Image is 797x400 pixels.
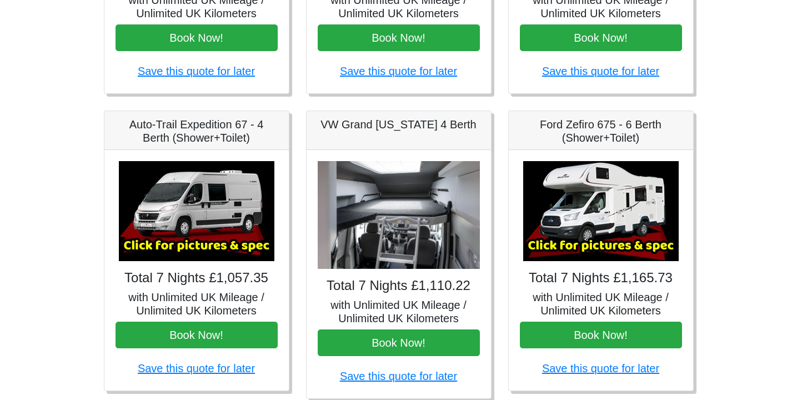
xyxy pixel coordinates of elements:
h5: VW Grand [US_STATE] 4 Berth [318,118,480,131]
img: VW Grand California 4 Berth [318,161,480,269]
h5: with Unlimited UK Mileage / Unlimited UK Kilometers [520,291,682,317]
a: Save this quote for later [542,362,659,374]
h5: Auto-Trail Expedition 67 - 4 Berth (Shower+Toilet) [116,118,278,144]
a: Save this quote for later [340,65,457,77]
button: Book Now! [116,322,278,348]
h4: Total 7 Nights £1,110.22 [318,278,480,294]
a: Save this quote for later [138,65,255,77]
a: Save this quote for later [138,362,255,374]
button: Book Now! [520,322,682,348]
button: Book Now! [318,329,480,356]
h4: Total 7 Nights £1,057.35 [116,270,278,286]
button: Book Now! [520,24,682,51]
img: Auto-Trail Expedition 67 - 4 Berth (Shower+Toilet) [119,161,274,261]
h4: Total 7 Nights £1,165.73 [520,270,682,286]
button: Book Now! [116,24,278,51]
button: Book Now! [318,24,480,51]
a: Save this quote for later [340,370,457,382]
a: Save this quote for later [542,65,659,77]
h5: Ford Zefiro 675 - 6 Berth (Shower+Toilet) [520,118,682,144]
h5: with Unlimited UK Mileage / Unlimited UK Kilometers [318,298,480,325]
h5: with Unlimited UK Mileage / Unlimited UK Kilometers [116,291,278,317]
img: Ford Zefiro 675 - 6 Berth (Shower+Toilet) [523,161,679,261]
